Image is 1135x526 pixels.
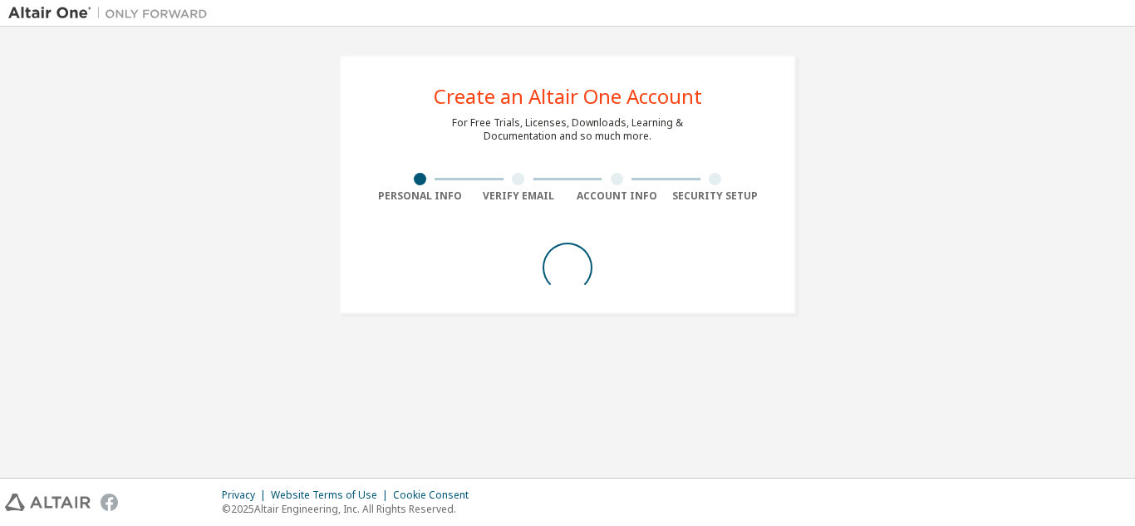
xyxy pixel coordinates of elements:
[5,494,91,511] img: altair_logo.svg
[8,5,216,22] img: Altair One
[222,489,271,502] div: Privacy
[393,489,479,502] div: Cookie Consent
[222,502,479,516] p: © 2025 Altair Engineering, Inc. All Rights Reserved.
[666,189,765,203] div: Security Setup
[452,116,683,143] div: For Free Trials, Licenses, Downloads, Learning & Documentation and so much more.
[469,189,568,203] div: Verify Email
[271,489,393,502] div: Website Terms of Use
[567,189,666,203] div: Account Info
[371,189,469,203] div: Personal Info
[101,494,118,511] img: facebook.svg
[434,86,702,106] div: Create an Altair One Account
